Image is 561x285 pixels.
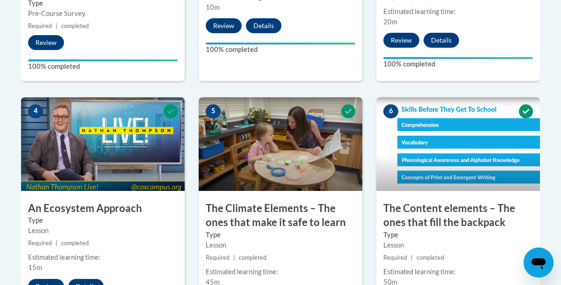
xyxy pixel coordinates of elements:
img: Course Image [376,97,540,191]
button: Review [206,18,242,33]
span: | [233,254,235,261]
div: Pre-Course Survey [28,8,178,19]
div: Lesson [206,240,355,250]
div: Estimated learning time: [383,267,533,277]
iframe: Button to launch messaging window [524,248,554,278]
span: 20m [383,18,397,26]
span: 4 [28,104,43,118]
div: Your progress [383,57,533,59]
div: Estimated learning time: [383,7,533,17]
span: 10m [206,3,220,11]
span: completed [239,254,266,261]
span: | [411,254,413,261]
div: Lesson [383,240,533,250]
label: 100% completed [28,61,178,72]
div: Your progress [206,43,355,44]
button: Review [28,35,64,50]
label: Type [28,215,178,226]
button: Review [383,33,419,48]
span: Required [383,254,407,261]
span: 5 [206,104,221,118]
div: Your progress [28,59,178,61]
span: completed [61,240,89,247]
label: Type [206,230,355,240]
div: Estimated learning time: [206,267,355,277]
button: Details [424,33,459,48]
span: completed [417,254,444,261]
img: Course Image [199,97,362,191]
span: | [56,22,58,29]
span: Required [206,254,230,261]
span: completed [61,22,89,29]
span: Required [28,240,52,247]
label: 100% completed [206,44,355,55]
span: Required [28,22,52,29]
span: 15m [28,263,42,271]
h3: The Climate Elements – The ones that make it safe to learn [199,201,362,230]
span: | [56,240,58,247]
span: 6 [383,104,398,118]
button: Details [246,18,281,33]
label: Type [383,230,533,240]
div: Estimated learning time: [28,252,178,263]
h3: An Ecosystem Approach [21,201,185,216]
label: 100% completed [383,59,533,69]
div: Lesson [28,226,178,236]
img: Course Image [21,97,185,191]
h3: The Content elements – The ones that fill the backpack [376,201,540,230]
